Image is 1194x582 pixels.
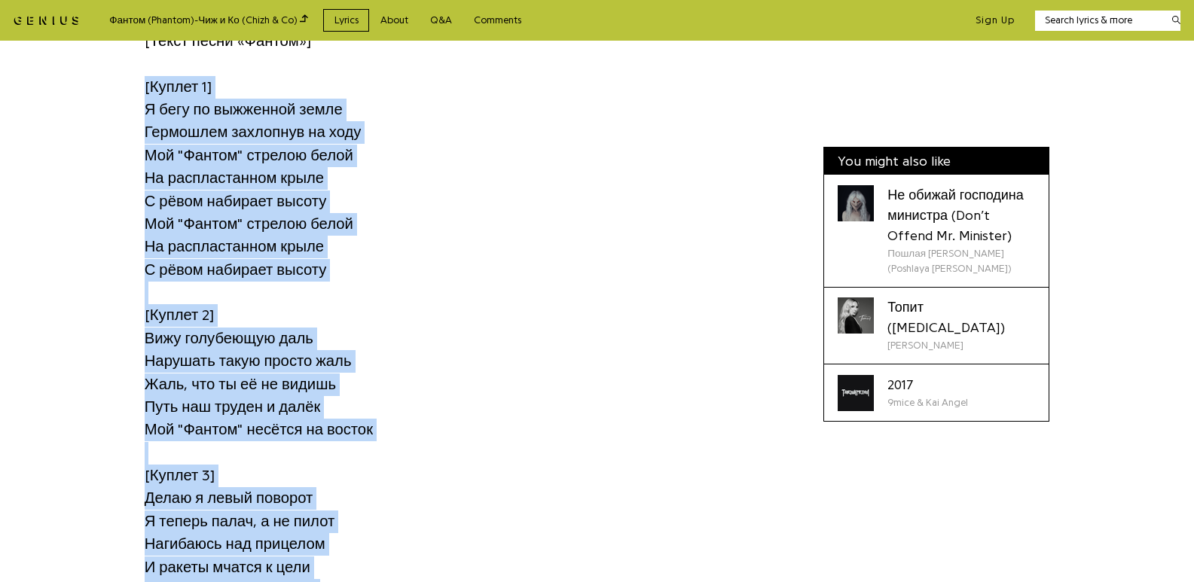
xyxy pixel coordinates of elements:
a: About [369,9,419,32]
button: Sign Up [976,14,1015,27]
div: 2017 [887,375,968,395]
div: You might also like [824,148,1049,175]
a: Cover art for Не обижай господина министра (Don’t Offend Mr. Minister) by Пошлая Молли (Poshlaya ... [824,175,1049,288]
div: Не обижай господина министра (Don’t Offend Mr. Minister) [887,185,1035,246]
div: Пошлая [PERSON_NAME] (Poshlaya [PERSON_NAME]) [887,246,1035,277]
a: Cover art for Топит (Drowning) by ANNA ASTIТопит ([MEDICAL_DATA])[PERSON_NAME] [824,288,1049,364]
div: 9mice & Kai Angel [887,395,968,410]
div: Фантом (Phantom) - Чиж и Ко (Chizh & Co) [109,12,308,29]
div: [PERSON_NAME] [887,338,1035,353]
div: Cover art for 2017 by 9mice & Kai Angel [838,375,874,411]
a: Cover art for 2017 by 9mice & Kai Angel20179mice & Kai Angel [824,364,1049,421]
a: Comments [463,9,532,32]
a: Q&A [419,9,463,32]
input: Search lyrics & more [1035,13,1162,28]
div: Cover art for Не обижай господина министра (Don’t Offend Mr. Minister) by Пошлая Молли (Poshlaya ... [838,185,874,221]
div: Топит ([MEDICAL_DATA]) [887,297,1035,338]
div: Cover art for Топит (Drowning) by ANNA ASTI [838,297,874,334]
a: Lyrics [323,9,369,32]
